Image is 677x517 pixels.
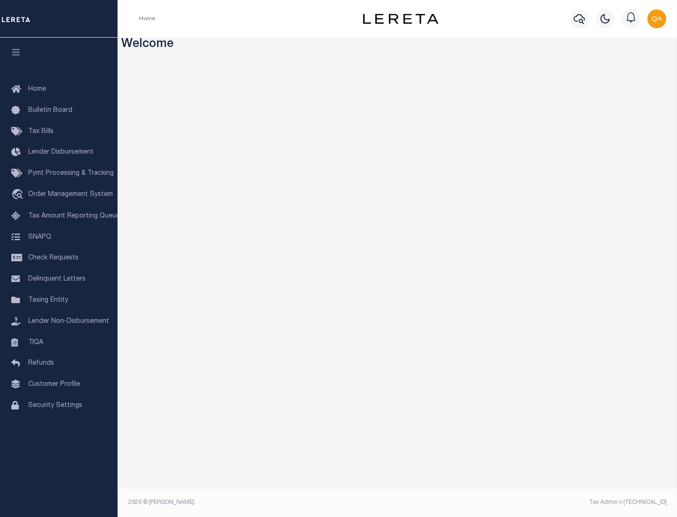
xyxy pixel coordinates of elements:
img: svg+xml;base64,PHN2ZyB4bWxucz0iaHR0cDovL3d3dy53My5vcmcvMjAwMC9zdmciIHBvaW50ZXItZXZlbnRzPSJub25lIi... [647,9,666,28]
span: Check Requests [28,255,79,261]
span: Order Management System [28,191,113,198]
li: Home [139,15,155,23]
i: travel_explore [11,189,26,201]
span: Refunds [28,360,54,367]
span: Security Settings [28,402,82,409]
span: Tax Amount Reporting Queue [28,213,120,219]
span: Pymt Processing & Tracking [28,170,114,177]
span: Tax Bills [28,128,54,135]
span: TIQA [28,339,43,345]
div: 2025 © [PERSON_NAME]. [121,498,398,507]
span: Customer Profile [28,381,80,388]
div: Tax Admin v.[TECHNICAL_ID] [404,498,667,507]
span: SNAPQ [28,234,51,240]
img: logo-dark.svg [363,14,438,24]
span: Taxing Entity [28,297,68,304]
h3: Welcome [121,38,674,52]
span: Delinquent Letters [28,276,86,282]
span: Bulletin Board [28,107,72,114]
span: Lender Non-Disbursement [28,318,109,325]
span: Lender Disbursement [28,149,94,156]
span: Home [28,86,46,93]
